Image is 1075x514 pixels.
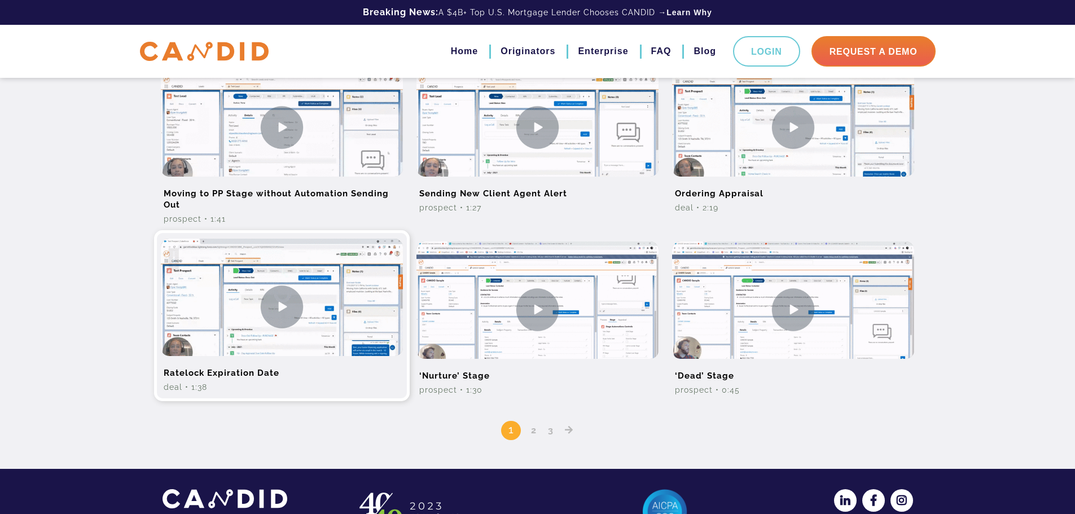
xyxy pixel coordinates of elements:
span: 1 [501,421,521,440]
h2: Ordering Appraisal [672,177,914,202]
img: Ratelock Expiration Date Video [161,239,403,375]
img: Sending New Client Agent Alert Video [416,59,659,195]
img: CANDID APP [163,489,287,508]
div: Prospect • 1:27 [416,202,659,213]
a: 2 [527,425,541,436]
div: Deal • 1:38 [161,381,403,393]
div: Prospect • 0:45 [672,384,914,396]
a: Blog [694,42,716,61]
img: Ordering Appraisal Video [672,59,914,195]
h2: Ratelock Expiration Date [161,356,403,381]
div: Deal • 2:19 [672,202,914,213]
h2: Moving to PP Stage without Automation Sending Out [161,177,403,213]
a: Login [733,36,800,67]
nav: Posts pagination [154,404,922,441]
img: ‘Nurture’ Stage Video [416,241,659,377]
a: Originators [501,42,555,61]
img: CANDID APP [140,42,269,61]
a: Request A Demo [811,36,936,67]
a: Home [451,42,478,61]
h2: ‘Nurture’ Stage [416,359,659,384]
a: Enterprise [578,42,628,61]
a: 3 [544,425,558,436]
div: Prospect • 1:30 [416,384,659,396]
a: Learn Why [666,7,712,18]
a: FAQ [651,42,672,61]
img: Moving to PP Stage without Automation Sending Out Video [161,59,403,195]
b: Breaking News: [363,7,438,17]
img: ‘Dead’ Stage Video [672,241,914,377]
h2: ‘Dead’ Stage [672,359,914,384]
h2: Sending New Client Agent Alert [416,177,659,202]
div: Prospect • 1:41 [161,213,403,225]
